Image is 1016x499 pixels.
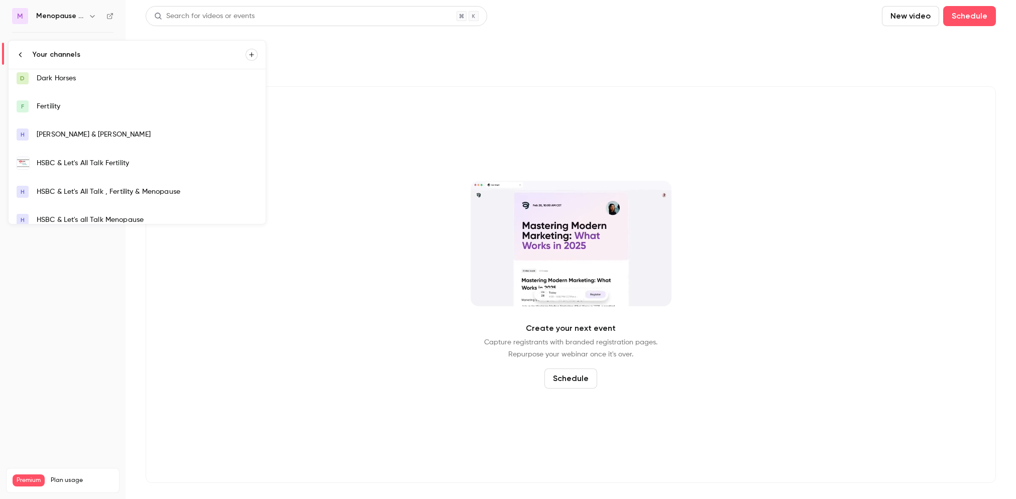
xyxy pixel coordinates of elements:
img: HSBC & Let's All Talk Fertility [17,157,29,169]
div: Fertility [37,101,258,111]
span: H [21,215,25,224]
span: F [21,102,24,111]
div: HSBC & Let's All Talk Fertility [37,158,258,168]
span: H [21,187,25,196]
span: D [20,74,25,83]
div: Your channels [33,50,246,60]
div: [PERSON_NAME] & [PERSON_NAME] [37,130,258,140]
div: HSBC & Let's All Talk , Fertility & Menopause [37,187,258,197]
span: H [21,130,25,139]
div: HSBC & Let's all Talk Menopause [37,215,258,225]
div: Dark Horses [37,73,258,83]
